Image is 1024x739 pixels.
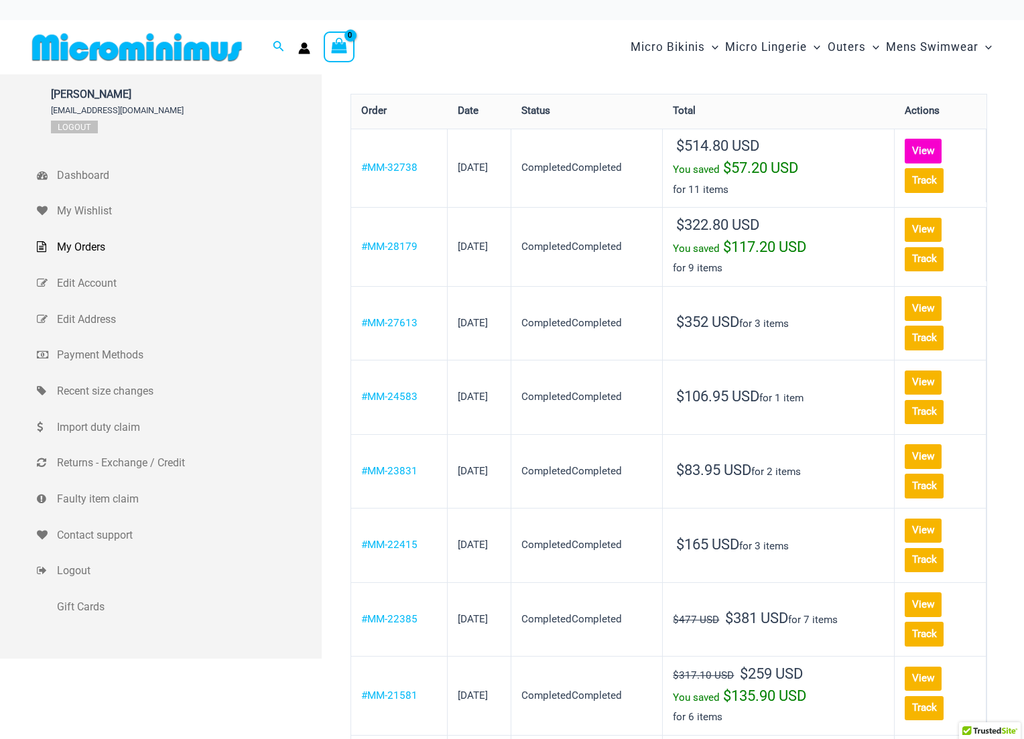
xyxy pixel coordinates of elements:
a: Logout [51,121,98,133]
span: 381 USD [725,610,788,626]
td: CompletedCompleted [511,286,663,360]
td: CompletedCompleted [511,582,663,657]
td: for 3 items [663,508,895,582]
a: View order number MM-22385 [361,613,418,625]
a: Track order number MM-23831 [905,474,944,498]
time: [DATE] [458,465,488,477]
div: You saved [673,158,883,180]
a: Account icon link [298,42,310,54]
a: View order MM-32738 [905,139,942,163]
span: Gift Cards [57,597,318,617]
a: View order MM-24583 [905,371,942,395]
a: Track order number MM-22415 [905,548,944,572]
time: [DATE] [458,539,488,551]
a: Contact support [37,517,322,553]
a: View order MM-28179 [905,218,942,242]
a: View order number MM-22415 [361,539,418,551]
td: for 6 items [663,656,895,735]
span: 117.20 USD [723,239,806,255]
a: Search icon link [273,39,285,56]
span: Dashboard [57,165,318,186]
span: $ [676,536,684,553]
td: CompletedCompleted [511,207,663,286]
a: View order MM-23831 [905,444,942,468]
span: Contact support [57,525,318,545]
a: View Shopping Cart, empty [324,31,355,62]
td: for 3 items [663,286,895,360]
span: 352 USD [676,314,739,330]
a: View order MM-21581 [905,667,942,691]
span: Edit Account [57,273,318,293]
a: View order MM-22415 [905,519,942,543]
time: [DATE] [458,689,488,701]
a: Payment Methods [37,337,322,373]
time: [DATE] [458,391,488,403]
span: Menu Toggle [866,30,879,64]
span: Micro Bikinis [631,30,705,64]
a: Dashboard [37,157,322,194]
span: $ [740,665,748,682]
span: 83.95 USD [676,462,751,478]
span: Faulty item claim [57,489,318,509]
span: Mens Swimwear [886,30,978,64]
span: 57.20 USD [723,159,798,176]
span: 322.80 USD [676,216,759,233]
span: Order [361,105,387,117]
td: for 2 items [663,434,895,509]
td: for 9 items [663,207,895,286]
span: $ [676,462,684,478]
a: My Wishlist [37,193,322,229]
a: Recent size changes [37,373,322,409]
span: 106.95 USD [676,388,759,405]
span: $ [676,137,684,154]
a: View order MM-27613 [905,296,942,320]
a: View order number MM-27613 [361,317,418,329]
span: [PERSON_NAME] [51,88,184,100]
a: Micro BikinisMenu ToggleMenu Toggle [627,27,722,68]
span: My Wishlist [57,201,318,221]
a: View order MM-22385 [905,592,942,616]
a: Logout [37,553,322,589]
span: Edit Address [57,310,318,330]
span: 135.90 USD [723,687,806,704]
a: Returns - Exchange / Credit [37,445,322,481]
td: CompletedCompleted [511,360,663,434]
del: $477 USD [673,614,719,626]
a: Track order number MM-27613 [905,326,944,350]
span: My Orders [57,237,318,257]
time: [DATE] [458,613,488,625]
span: [EMAIL_ADDRESS][DOMAIN_NAME] [51,105,184,115]
td: CompletedCompleted [511,129,663,208]
span: Logout [57,561,318,581]
a: Edit Account [37,265,322,301]
img: MM SHOP LOGO FLAT [27,32,247,62]
span: $ [723,159,731,176]
span: 165 USD [676,536,739,553]
span: $ [676,388,684,405]
a: Mens SwimwearMenu ToggleMenu Toggle [883,27,995,68]
a: Track order number MM-24583 [905,400,944,424]
span: 259 USD [740,665,803,682]
span: $ [676,314,684,330]
a: View order number MM-21581 [361,689,418,701]
a: View order number MM-32738 [361,161,418,174]
time: [DATE] [458,317,488,329]
span: Returns - Exchange / Credit [57,453,318,473]
a: Track order number MM-28179 [905,247,944,271]
del: $317.10 USD [673,669,734,681]
td: CompletedCompleted [511,508,663,582]
a: Gift Cards [37,589,322,625]
td: for 1 item [663,360,895,434]
a: Track order number MM-21581 [905,696,944,720]
time: [DATE] [458,241,488,253]
span: $ [723,239,731,255]
a: View order number MM-23831 [361,465,418,477]
a: Edit Address [37,301,322,338]
span: Payment Methods [57,345,318,365]
a: Track order number MM-32738 [905,168,944,192]
span: Date [458,105,478,117]
span: Import duty claim [57,417,318,438]
a: Import duty claim [37,409,322,446]
a: View order number MM-28179 [361,241,418,253]
span: Status [521,105,550,117]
